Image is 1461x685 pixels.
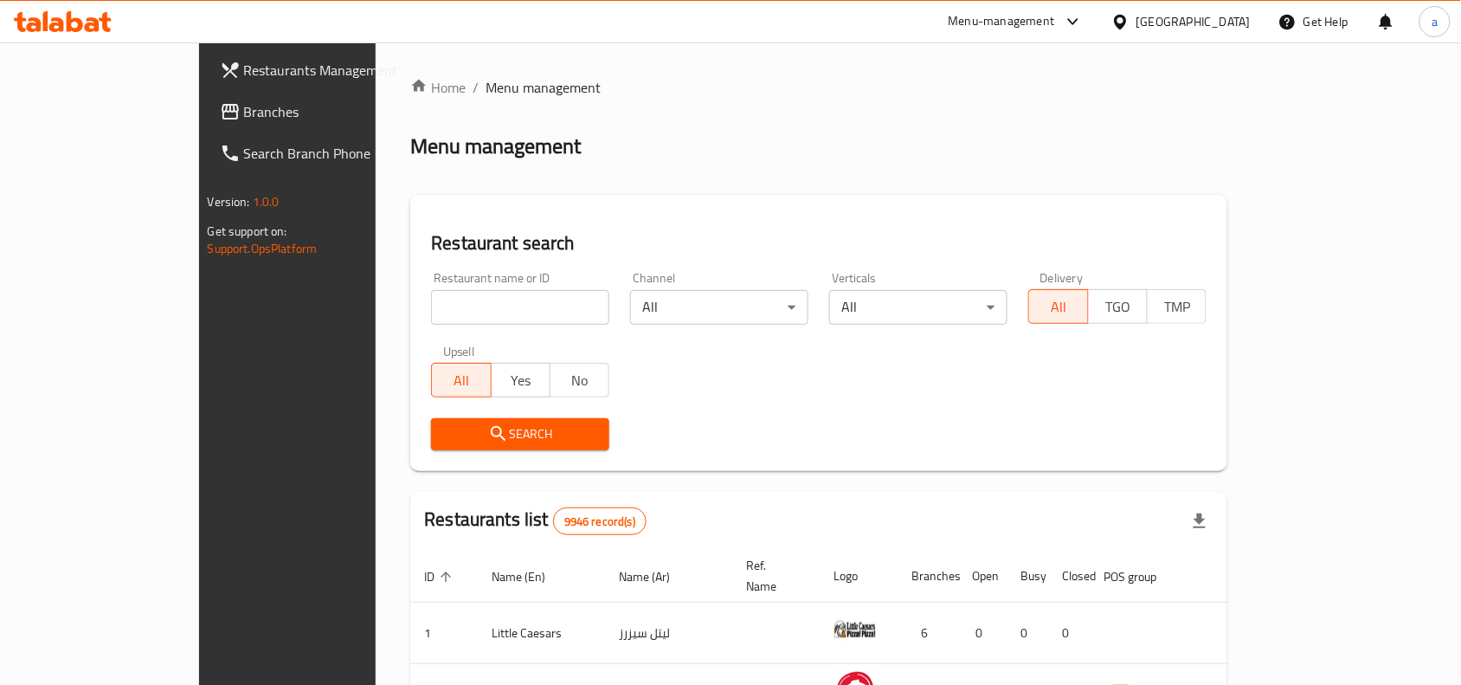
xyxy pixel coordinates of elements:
[244,60,429,81] span: Restaurants Management
[1040,272,1084,284] label: Delivery
[491,363,550,397] button: Yes
[244,101,429,122] span: Branches
[554,514,646,530] span: 9946 record(s)
[473,77,479,98] li: /
[829,290,1007,325] div: All
[206,49,443,91] a: Restaurants Management
[208,191,250,213] span: Version:
[553,507,647,535] div: Total records count
[478,603,605,664] td: Little Caesars
[746,555,799,597] span: Ref. Name
[557,368,602,393] span: No
[445,423,595,445] span: Search
[206,132,443,174] a: Search Branch Phone
[1147,289,1207,324] button: TMP
[244,143,429,164] span: Search Branch Phone
[431,418,609,450] button: Search
[208,220,287,242] span: Get support on:
[206,91,443,132] a: Branches
[499,368,544,393] span: Yes
[619,566,692,587] span: Name (Ar)
[1155,294,1200,320] span: TMP
[958,603,1007,664] td: 0
[820,550,898,603] th: Logo
[431,290,609,325] input: Search for restaurant name or ID..
[1048,550,1090,603] th: Closed
[492,566,568,587] span: Name (En)
[630,290,808,325] div: All
[1096,294,1141,320] span: TGO
[898,550,958,603] th: Branches
[253,191,280,213] span: 1.0.0
[208,237,318,260] a: Support.OpsPlatform
[1179,501,1220,542] div: Export file
[1048,603,1090,664] td: 0
[605,603,732,664] td: ليتل سيزرز
[439,368,484,393] span: All
[1104,566,1179,587] span: POS group
[1007,550,1048,603] th: Busy
[1136,12,1251,31] div: [GEOGRAPHIC_DATA]
[898,603,958,664] td: 6
[958,550,1007,603] th: Open
[410,132,581,160] h2: Menu management
[431,230,1207,256] h2: Restaurant search
[431,363,491,397] button: All
[486,77,601,98] span: Menu management
[550,363,609,397] button: No
[949,11,1055,32] div: Menu-management
[410,603,478,664] td: 1
[833,608,877,651] img: Little Caesars
[1028,289,1088,324] button: All
[1432,12,1438,31] span: a
[1007,603,1048,664] td: 0
[1036,294,1081,320] span: All
[424,507,647,535] h2: Restaurants list
[1088,289,1148,324] button: TGO
[410,77,1227,98] nav: breadcrumb
[424,566,457,587] span: ID
[443,346,475,358] label: Upsell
